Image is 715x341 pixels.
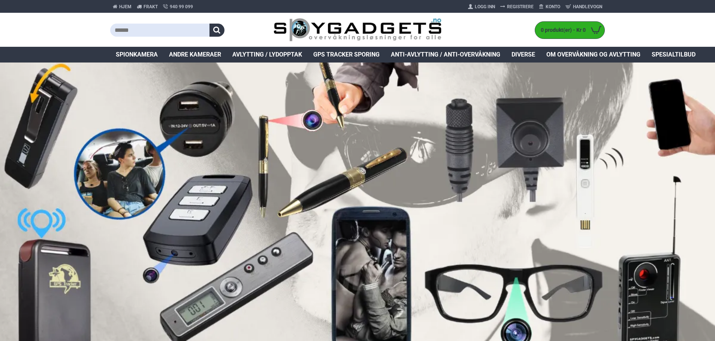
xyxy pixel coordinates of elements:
span: 0 produkt(er) - Kr 0 [535,26,588,34]
span: Anti-avlytting / Anti-overvåkning [391,50,500,59]
span: Handlevogn [573,3,602,10]
span: Diverse [512,50,535,59]
a: Logg Inn [465,1,498,13]
img: SpyGadgets.no [274,18,442,42]
a: Andre kameraer [163,47,227,63]
span: Avlytting / Lydopptak [232,50,302,59]
a: Registrere [498,1,536,13]
a: Konto [536,1,563,13]
a: Spionkamera [110,47,163,63]
a: Handlevogn [563,1,605,13]
a: GPS Tracker Sporing [308,47,385,63]
a: 0 produkt(er) - Kr 0 [535,22,604,39]
span: Konto [546,3,560,10]
a: Diverse [506,47,541,63]
a: Spesialtilbud [646,47,701,63]
a: Anti-avlytting / Anti-overvåkning [385,47,506,63]
span: 940 99 099 [170,3,193,10]
span: Registrere [507,3,534,10]
span: Spesialtilbud [652,50,696,59]
a: Avlytting / Lydopptak [227,47,308,63]
span: Spionkamera [116,50,158,59]
span: Logg Inn [475,3,495,10]
span: Andre kameraer [169,50,221,59]
span: Frakt [144,3,158,10]
span: Hjem [119,3,132,10]
span: Om overvåkning og avlytting [546,50,640,59]
a: Om overvåkning og avlytting [541,47,646,63]
span: GPS Tracker Sporing [313,50,380,59]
